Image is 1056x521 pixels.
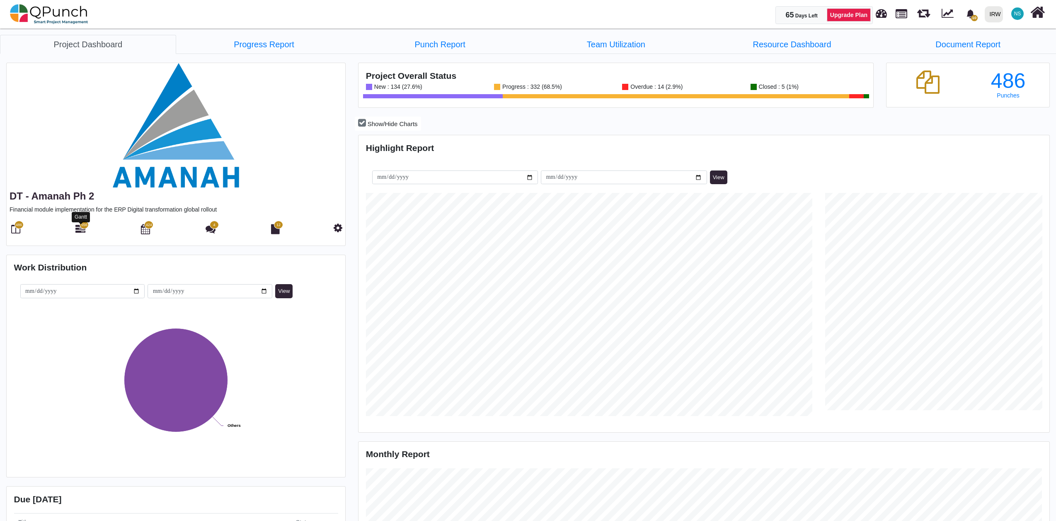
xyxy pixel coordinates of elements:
div: Overdue : 14 (2.9%) [628,84,683,90]
span: 12 [276,222,281,228]
div: Progress : 332 (68.5%) [500,84,562,90]
a: bell fill10 [961,0,981,27]
li: DT - Amanah Ph 2 [528,35,704,54]
div: Notification [963,6,978,21]
div: 486 [974,71,1042,91]
i: Calendar [141,224,150,234]
div: New : 134 (27.6%) [372,84,422,90]
svg: bell fill [966,10,975,18]
span: Projects [896,5,907,18]
text: Others [228,423,241,428]
a: Document Report [880,35,1056,54]
h4: Due [DATE] [14,494,338,504]
a: Resource Dashboard [704,35,880,54]
a: Progress Report [176,35,352,54]
h4: Work Distribution [14,262,338,273]
a: Punch Report [352,35,528,54]
span: 556 [81,222,87,228]
i: Project Settings [334,223,342,233]
span: Show/Hide Charts [368,120,418,127]
i: Document Library [271,224,280,234]
img: qpunch-sp.fa6292f.png [10,2,88,27]
div: Dynamic Report [937,0,961,28]
span: 65 [785,11,794,19]
button: View [275,284,293,298]
span: Dashboard [876,5,887,17]
i: Home [1030,5,1045,20]
div: Chart. Highcharts interactive chart. [14,298,338,464]
button: Show/Hide Charts [355,117,421,131]
span: Nadeem Sheikh [1011,7,1024,20]
span: 486 [16,222,22,228]
a: 486 Punches [974,71,1042,99]
a: Upgrade Plan [827,8,871,22]
div: Gantt [72,212,90,222]
span: 10 [971,15,978,21]
h4: Highlight Report [366,143,1042,153]
h4: Monthly Report [366,449,1042,459]
span: Days Left [795,13,818,19]
a: NS [1006,0,1029,27]
div: IRW [990,7,1001,22]
span: NS [1014,11,1021,16]
a: Team Utilization [528,35,704,54]
span: Releases [917,4,930,18]
svg: Interactive chart [14,298,338,464]
span: 424 [146,222,152,228]
i: Punch Discussion [206,224,216,234]
p: Financial module implementation for the ERP Digital transformation global rollout [10,205,342,214]
path: Others, 708%. Workload. [124,328,228,432]
button: View [710,170,727,185]
a: DT - Amanah Ph 2 [10,190,94,202]
a: IRW [981,0,1006,28]
h4: Project Overall Status [366,71,866,81]
div: Closed : 5 (1%) [757,84,799,90]
a: 556 [75,227,85,234]
i: Board [11,224,20,234]
span: Punches [997,92,1019,99]
span: 4 [213,222,216,228]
